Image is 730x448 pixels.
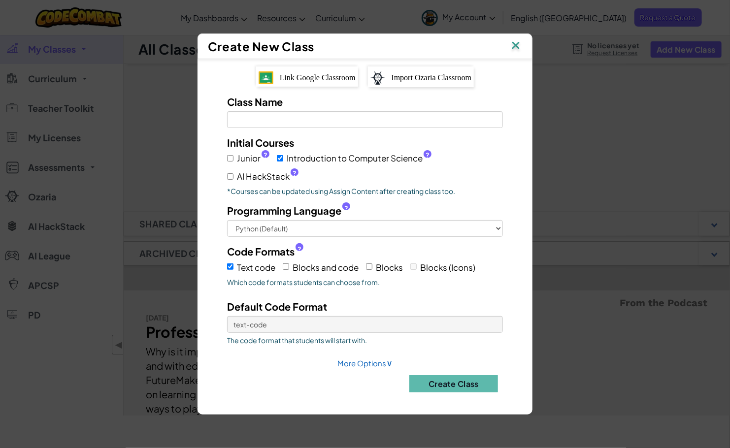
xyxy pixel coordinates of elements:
[227,244,295,258] span: Code Formats
[259,71,273,84] img: IconGoogleClassroom.svg
[237,151,269,165] span: Junior
[337,358,393,368] a: More Options
[293,262,359,273] span: Blocks and code
[227,277,503,287] span: Which code formats students can choose from.
[420,262,475,273] span: Blocks (Icons)
[426,151,430,159] span: ?
[283,263,289,270] input: Blocks and code
[237,169,299,184] span: AI HackStack
[264,151,267,159] span: ?
[366,263,372,270] input: Blocks
[227,335,503,345] span: The code format that students will start with.
[277,155,283,161] input: Introduction to Computer Science?
[227,96,283,108] span: Class Name
[227,173,233,180] input: AI HackStack?
[386,357,393,368] span: ∨
[409,375,498,392] button: Create Class
[208,39,314,54] span: Create New Class
[227,155,233,161] input: Junior?
[344,204,348,212] span: ?
[227,186,503,196] p: *Courses can be updated using Assign Content after creating class too.
[293,169,297,177] span: ?
[392,73,472,82] span: Import Ozaria Classroom
[370,71,385,85] img: ozaria-logo.png
[227,300,327,313] span: Default Code Format
[298,245,301,253] span: ?
[280,73,356,82] span: Link Google Classroom
[227,135,294,150] label: Initial Courses
[376,262,403,273] span: Blocks
[287,151,431,165] span: Introduction to Computer Science
[509,39,522,54] img: IconClose.svg
[227,263,233,270] input: Text code
[227,203,341,218] span: Programming Language
[237,262,275,273] span: Text code
[410,263,417,270] input: Blocks (Icons)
